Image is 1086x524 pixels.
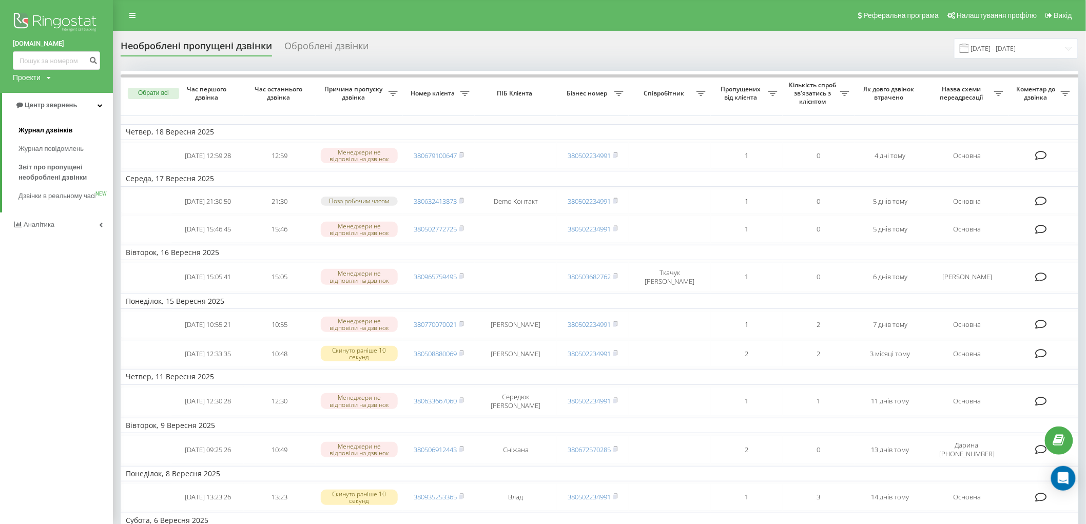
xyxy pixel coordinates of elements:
td: Основна [926,311,1009,338]
td: [DATE] 09:25:26 [172,435,244,464]
td: [DATE] 15:05:41 [172,262,244,291]
div: Менеджери не відповіли на дзвінок [321,222,398,237]
a: 380632413873 [414,197,457,206]
a: Журнал повідомлень [18,140,113,158]
div: Менеджери не відповіли на дзвінок [321,393,398,409]
td: 0 [783,189,855,214]
td: 1 [711,311,783,338]
div: Менеджери не відповіли на дзвінок [321,148,398,163]
a: 380770070021 [414,320,457,329]
td: 11 днів тому [855,387,926,416]
a: 380506912443 [414,445,457,454]
td: 5 днів тому [855,216,926,243]
div: Менеджери не відповіли на дзвінок [321,269,398,284]
td: 10:55 [244,311,316,338]
div: Скинуто раніше 10 секунд [321,490,398,505]
td: Основна [926,142,1009,169]
img: Ringostat logo [13,10,100,36]
a: 380502234991 [568,492,611,501]
td: [DATE] 12:59:28 [172,142,244,169]
td: 2 [783,340,855,367]
td: [PERSON_NAME] [926,262,1009,291]
td: 21:30 [244,189,316,214]
a: 380965759495 [414,272,457,281]
div: Менеджери не відповіли на дзвінок [321,317,398,332]
td: 1 [711,189,783,214]
td: 0 [783,262,855,291]
span: Центр звернень [25,101,77,109]
td: Cніжана [475,435,557,464]
td: 12:59 [244,142,316,169]
span: Бізнес номер [562,89,614,98]
a: Журнал дзвінків [18,121,113,140]
span: Пропущених від клієнта [716,85,768,101]
td: Основна [926,189,1009,214]
td: 10:48 [244,340,316,367]
td: Основна [926,387,1009,416]
td: Влад [475,483,557,511]
td: [DATE] 15:46:45 [172,216,244,243]
a: Дзвінки в реальному часіNEW [18,187,113,205]
td: 2 [711,340,783,367]
div: Скинуто раніше 10 секунд [321,346,398,361]
span: Реферальна програма [864,11,939,20]
td: [DATE] 13:23:26 [172,483,244,511]
a: 380508880069 [414,349,457,358]
td: [PERSON_NAME] [475,340,557,367]
td: 13:23 [244,483,316,511]
span: Журнал повідомлень [18,144,84,154]
a: 380672570285 [568,445,611,454]
td: 2 [783,311,855,338]
span: Співробітник [634,89,696,98]
div: Проекти [13,72,41,83]
td: 3 місяці тому [855,340,926,367]
input: Пошук за номером [13,51,100,70]
button: Обрати всі [128,88,179,99]
td: [PERSON_NAME] [475,311,557,338]
a: Звіт про пропущені необроблені дзвінки [18,158,113,187]
div: Оброблені дзвінки [284,41,369,56]
td: 13 днів тому [855,435,926,464]
div: Необроблені пропущені дзвінки [121,41,272,56]
td: Основна [926,340,1009,367]
span: Назва схеми переадресації [932,85,994,101]
span: Час останнього дзвінка [252,85,307,101]
span: ПІБ Клієнта [483,89,548,98]
span: Кількість спроб зв'язатись з клієнтом [788,81,840,105]
div: Поза робочим часом [321,197,398,205]
td: 0 [783,216,855,243]
td: 1 [711,216,783,243]
a: [DOMAIN_NAME] [13,38,100,49]
span: Вихід [1054,11,1072,20]
a: 380503682762 [568,272,611,281]
td: Ткачук [PERSON_NAME] [629,262,711,291]
td: Середюк [PERSON_NAME] [475,387,557,416]
td: Demo Контакт [475,189,557,214]
td: 15:46 [244,216,316,243]
td: 4 дні тому [855,142,926,169]
span: Журнал дзвінків [18,125,73,135]
td: 1 [711,142,783,169]
a: 380502234991 [568,151,611,160]
span: Дзвінки в реальному часі [18,191,95,201]
td: Основна [926,483,1009,511]
a: 380502234991 [568,396,611,405]
span: Коментар до дзвінка [1014,85,1061,101]
a: 380502234991 [568,197,611,206]
td: 1 [711,262,783,291]
td: 14 днів тому [855,483,926,511]
td: 15:05 [244,262,316,291]
td: 1 [783,387,855,416]
span: Звіт про пропущені необроблені дзвінки [18,162,108,183]
td: 3 [783,483,855,511]
a: 380633667060 [414,396,457,405]
a: 380935253365 [414,492,457,501]
div: Open Intercom Messenger [1051,466,1076,491]
td: [DATE] 21:30:50 [172,189,244,214]
td: 5 днів тому [855,189,926,214]
td: Дарина [PHONE_NUMBER] [926,435,1009,464]
td: Основна [926,216,1009,243]
td: 6 днів тому [855,262,926,291]
td: [DATE] 10:55:21 [172,311,244,338]
td: 1 [711,387,783,416]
